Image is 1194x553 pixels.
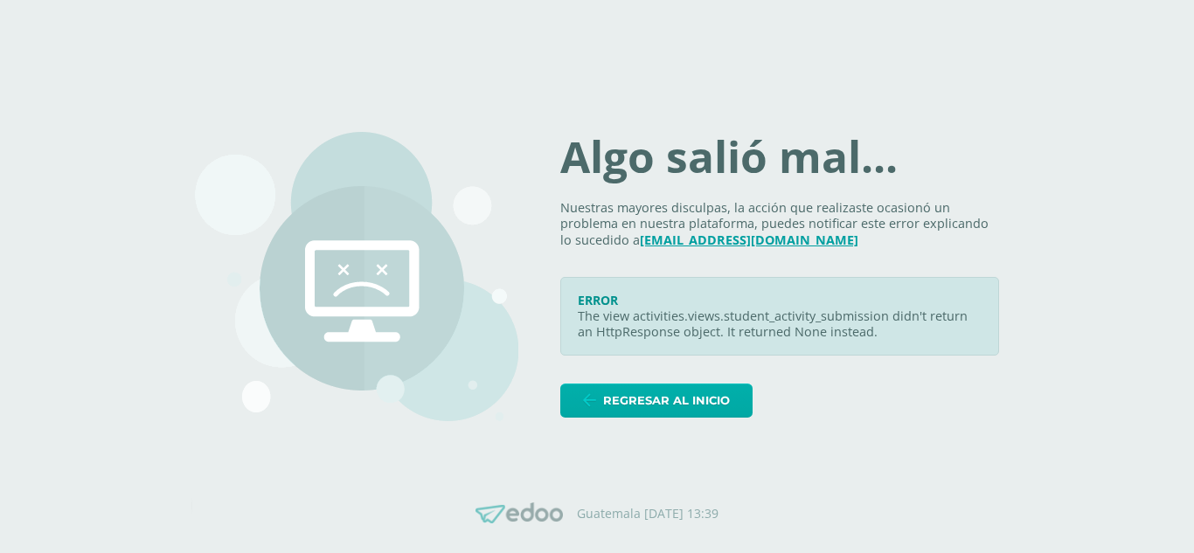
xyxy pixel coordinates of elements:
p: Nuestras mayores disculpas, la acción que realizaste ocasionó un problema en nuestra plataforma, ... [560,200,999,249]
span: Regresar al inicio [603,384,730,417]
p: Guatemala [DATE] 13:39 [577,506,718,522]
img: 500.png [195,132,518,421]
span: ERROR [578,292,618,308]
p: The view activities.views.student_activity_submission didn't return an HttpResponse object. It re... [578,308,982,341]
h1: Algo salió mal... [560,135,999,179]
a: [EMAIL_ADDRESS][DOMAIN_NAME] [640,232,858,248]
img: Edoo [476,502,563,524]
a: Regresar al inicio [560,384,753,418]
